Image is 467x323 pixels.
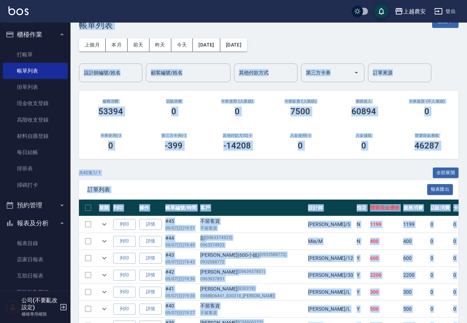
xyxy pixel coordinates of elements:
p: (0932588772) [259,251,287,259]
h3: 服務消費 [87,99,134,104]
p: 櫃檯專用權限 [21,311,57,317]
div: [PERSON_NAME](600小姐) [200,251,305,259]
td: Mia /M [306,233,355,250]
a: 掃碼打卡 [3,177,68,193]
a: 詳情 [139,236,162,247]
th: 店販消費 [429,200,452,216]
h3: 53394 [98,106,123,116]
a: 掛單列表 [3,79,68,95]
button: 櫃檯作業 [3,25,68,44]
button: [DATE] [193,38,220,51]
th: 帳單編號/時間 [164,200,198,216]
p: 09/07 (日) 19:51 [165,225,197,231]
td: [PERSON_NAME] /L [306,284,355,300]
h5: 公司(不要亂改設定) [21,297,57,311]
h2: 店販消費 [151,99,197,104]
p: (830318) [238,285,255,293]
td: 500 [368,301,401,317]
a: 帳單列表 [3,63,68,79]
button: 報表匯出 [427,184,453,195]
a: 報表目錄 [3,235,68,251]
td: 300 [401,284,429,300]
h3: -399 [165,141,183,151]
button: expand row [99,219,110,230]
td: 2200 [401,267,429,284]
button: 列印 [113,253,136,264]
div: 不留客資 [200,218,305,225]
td: N [355,216,368,233]
button: 全部展開 [433,167,459,178]
a: 新開單 [432,18,459,24]
p: 09/07 (日) 19:27 [165,310,197,316]
button: expand row [99,236,110,246]
p: 0963374923 [200,242,305,248]
div: 彭 [200,234,305,242]
button: expand row [99,304,110,314]
a: 店家日報表 [3,251,68,268]
td: 0 [429,284,452,300]
th: 營業現金應收 [368,200,401,216]
h2: 卡券使用(-) [87,133,134,138]
p: 不留客資 [200,310,305,316]
img: Logo [8,6,29,15]
th: 指定 [355,200,368,216]
td: 1199 [401,216,429,233]
a: 詳情 [139,219,162,230]
td: Y [355,250,368,267]
button: 列印 [113,287,136,298]
td: 400 [368,233,401,250]
p: 0988806841_830318_[PERSON_NAME] [200,293,305,299]
button: 列印 [113,270,136,281]
p: 不留客資 [200,225,305,231]
td: 0 [429,267,452,284]
button: 報表及分析 [3,214,68,232]
a: 互助點數明細 [3,284,68,300]
h3: 7500 [290,106,310,116]
p: (0963937851) [238,268,265,276]
td: Y [355,267,368,284]
div: [PERSON_NAME] [200,285,305,293]
td: 400 [401,233,429,250]
a: 詳情 [139,270,162,281]
td: 0 [429,233,452,250]
h2: 入金使用(-) [277,133,324,138]
td: 300 [368,284,401,300]
button: 預約管理 [3,196,68,214]
button: save [374,4,388,18]
td: 1199 [368,216,401,233]
a: 詳情 [139,304,162,315]
button: 今天 [171,38,193,51]
button: Open [351,67,362,78]
div: [PERSON_NAME] [200,268,305,276]
img: Person [6,300,20,314]
h3: 0 [361,141,366,151]
button: 前天 [128,38,149,51]
h3: 0 [424,106,429,116]
td: #41 [164,284,198,300]
td: 600 [401,250,429,267]
h3: 0 [298,141,303,151]
td: [PERSON_NAME] /12 [306,250,355,267]
a: 詳情 [139,253,162,264]
td: Y [355,301,368,317]
th: 服務消費 [401,200,429,216]
th: 設計師 [306,200,355,216]
a: 排班表 [3,160,68,177]
p: 09/07 (日) 19:30 [165,293,197,299]
td: #40 [164,301,198,317]
p: 09/07 (日) 19:36 [165,276,197,282]
td: 0 [429,250,452,267]
a: 報表匯出 [427,186,453,193]
button: [DATE] [220,38,247,51]
th: 列印 [111,200,137,216]
td: [PERSON_NAME] /30 [306,267,355,284]
td: [PERSON_NAME] /L [306,301,355,317]
p: (0963374923) [205,234,233,242]
h3: 0 [171,106,176,116]
h3: 帳單列表 [79,20,113,30]
a: 每日結帳 [3,144,68,160]
div: 上越農安 [403,7,426,16]
p: 09/07 (日) 19:43 [165,259,197,265]
p: 0963937851 [200,276,305,282]
button: 上越農安 [392,4,429,19]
